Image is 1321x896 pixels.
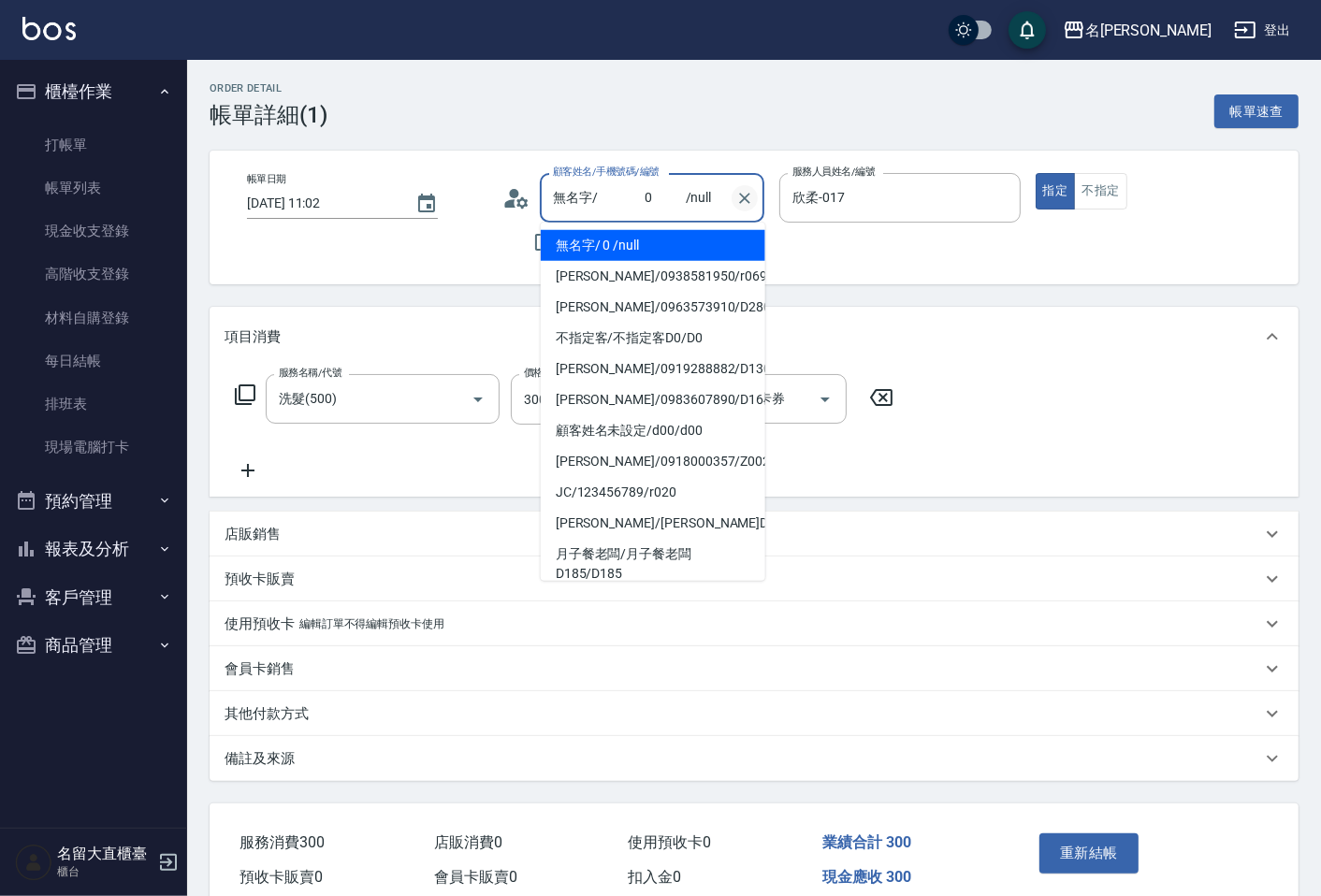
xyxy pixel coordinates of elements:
[7,67,180,116] button: 櫃檯作業
[1074,173,1126,210] button: 不指定
[15,844,52,881] img: Person
[240,833,325,851] span: 服務消費 300
[434,868,517,886] span: 會員卡販賣 0
[404,181,449,226] button: Choose date, selected date is 2025-09-07
[279,366,341,380] label: 服務名稱/代號
[7,166,180,210] a: 帳單列表
[822,868,911,886] span: 現金應收 300
[22,17,76,40] img: Logo
[541,446,765,477] li: [PERSON_NAME]/0918000357/Z002
[210,691,1299,736] div: 其他付款方式
[629,833,712,851] span: 使用預收卡 0
[541,415,765,446] li: 顧客姓名未設定/d00/d00
[225,749,295,769] p: 備註及來源
[7,525,180,573] button: 報表及分析
[240,868,323,886] span: 預收卡販賣 0
[541,354,765,384] li: [PERSON_NAME]/0919288882/D130
[1055,11,1219,50] button: 名[PERSON_NAME]
[225,327,281,347] p: 項目消費
[57,845,152,863] h5: 名留大直櫃臺
[7,340,180,383] a: 每日結帳
[732,185,758,211] button: Clear
[210,367,1299,497] div: 項目消費
[541,384,765,415] li: [PERSON_NAME]/0983607890/D164
[1039,833,1139,873] button: 重新結帳
[225,704,309,724] p: 其他付款方式
[524,366,544,380] label: 價格
[210,556,1299,601] div: 預收卡販賣
[225,614,295,634] p: 使用預收卡
[434,833,502,851] span: 店販消費 0
[463,384,493,414] button: Open
[7,426,180,469] a: 現場電腦打卡
[541,261,765,292] li: [PERSON_NAME]/0938581950/r069
[7,383,180,426] a: 排班表
[225,659,295,679] p: 會員卡銷售
[7,123,180,166] a: 打帳單
[299,614,444,634] p: 編輯訂單不得編輯預收卡使用
[210,102,327,128] h3: 帳單詳細 (1)
[541,292,765,323] li: [PERSON_NAME]/0963573910/D280
[541,508,765,539] li: [PERSON_NAME]/[PERSON_NAME]D244/D244
[225,570,295,589] p: 預收卡販賣
[1085,19,1212,42] div: 名[PERSON_NAME]
[210,646,1299,691] div: 會員卡銷售
[7,296,180,340] a: 材料自購登錄
[247,172,286,186] label: 帳單日期
[7,573,180,622] button: 客戶管理
[7,253,180,296] a: 高階收支登錄
[541,539,765,589] li: 月子餐老闆/月子餐老闆D185/D185
[1009,11,1046,49] button: save
[210,307,1299,367] div: 項目消費
[7,210,180,253] a: 現金收支登錄
[210,736,1299,781] div: 備註及來源
[541,477,765,508] li: JC/123456789/r020
[541,230,765,261] li: 無名字/ 0 /null
[553,165,660,179] label: 顧客姓名/手機號碼/編號
[225,525,281,544] p: 店販銷售
[1214,94,1299,129] button: 帳單速查
[210,82,327,94] h2: Order detail
[1227,13,1299,48] button: 登出
[210,601,1299,646] div: 使用預收卡編輯訂單不得編輯預收卡使用
[792,165,875,179] label: 服務人員姓名/編號
[7,621,180,670] button: 商品管理
[822,833,911,851] span: 業績合計 300
[629,868,682,886] span: 扣入金 0
[57,863,152,880] p: 櫃台
[1036,173,1076,210] button: 指定
[541,323,765,354] li: 不指定客/不指定客D0/D0
[810,384,840,414] button: Open
[7,477,180,526] button: 預約管理
[247,188,397,219] input: YYYY/MM/DD hh:mm
[210,512,1299,556] div: 店販銷售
